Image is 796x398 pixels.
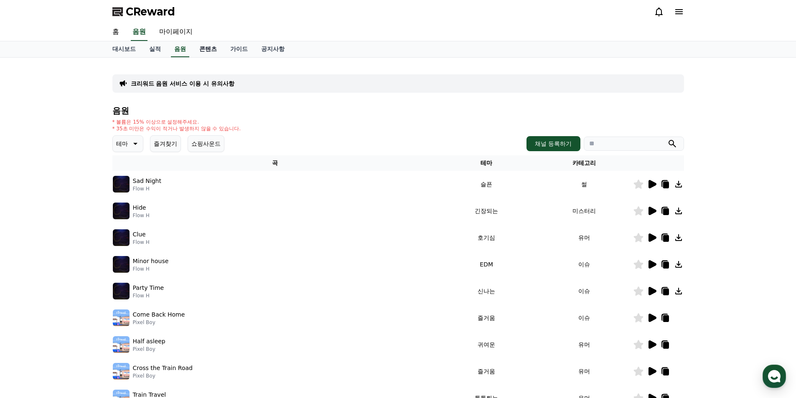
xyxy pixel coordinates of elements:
[112,125,241,132] p: * 35초 미만은 수익이 적거나 발생하지 않을 수 있습니다.
[3,265,55,286] a: 홈
[126,5,175,18] span: CReward
[535,198,633,224] td: 미스터리
[113,256,130,273] img: music
[535,278,633,304] td: 이슈
[188,135,224,152] button: 쇼핑사운드
[535,224,633,251] td: 유머
[113,229,130,246] img: music
[112,5,175,18] a: CReward
[113,336,130,353] img: music
[437,171,535,198] td: 슬픈
[142,41,168,57] a: 실적
[133,284,164,292] p: Party Time
[133,346,165,352] p: Pixel Boy
[437,304,535,331] td: 즐거움
[437,278,535,304] td: 신나는
[535,304,633,331] td: 이슈
[116,138,128,150] p: 테마
[133,230,146,239] p: Clue
[133,203,146,212] p: Hide
[113,363,130,380] img: music
[112,119,241,125] p: * 볼륨은 15% 이상으로 설정해주세요.
[133,266,169,272] p: Flow H
[193,41,224,57] a: 콘텐츠
[133,310,185,319] p: Come Back Home
[106,41,142,57] a: 대시보드
[133,185,161,192] p: Flow H
[112,135,143,152] button: 테마
[133,337,165,346] p: Half asleep
[437,331,535,358] td: 귀여운
[437,155,535,171] th: 테마
[55,265,108,286] a: 대화
[133,319,185,326] p: Pixel Boy
[113,283,130,299] img: music
[131,79,234,88] a: 크리워드 음원 서비스 이용 시 유의사항
[133,292,164,299] p: Flow H
[76,278,86,284] span: 대화
[131,23,148,41] a: 음원
[112,106,684,115] h4: 음원
[171,41,189,57] a: 음원
[108,265,160,286] a: 설정
[535,331,633,358] td: 유머
[113,203,130,219] img: music
[535,171,633,198] td: 썰
[112,155,438,171] th: 곡
[133,239,150,246] p: Flow H
[133,177,161,185] p: Sad Night
[224,41,254,57] a: 가이드
[535,251,633,278] td: 이슈
[153,23,199,41] a: 마이페이지
[437,198,535,224] td: 긴장되는
[437,251,535,278] td: EDM
[437,224,535,251] td: 호기심
[106,23,126,41] a: 홈
[133,364,193,373] p: Cross the Train Road
[133,373,193,379] p: Pixel Boy
[526,136,580,151] button: 채널 등록하기
[113,176,130,193] img: music
[129,277,139,284] span: 설정
[535,155,633,171] th: 카테고리
[133,212,150,219] p: Flow H
[133,257,169,266] p: Minor house
[113,309,130,326] img: music
[535,358,633,385] td: 유머
[150,135,181,152] button: 즐겨찾기
[26,277,31,284] span: 홈
[437,358,535,385] td: 즐거움
[254,41,291,57] a: 공지사항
